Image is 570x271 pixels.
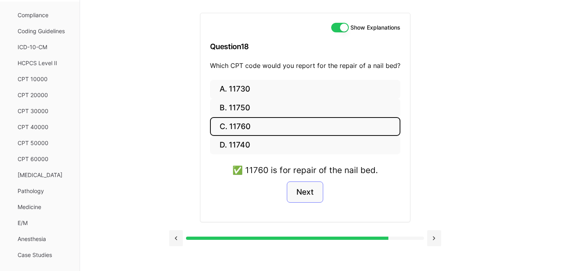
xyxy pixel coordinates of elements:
label: Show Explanations [350,25,400,30]
p: Which CPT code would you report for the repair of a nail bed? [210,61,400,70]
span: [MEDICAL_DATA] [18,171,73,179]
span: Medicine [18,203,73,211]
button: CPT 50000 [14,137,76,149]
span: CPT 50000 [18,139,73,147]
button: ICD-10-CM [14,41,76,54]
span: Coding Guidelines [18,27,73,35]
span: Anesthesia [18,235,73,243]
button: E/M [14,217,76,229]
button: A. 11730 [210,80,400,99]
span: Case Studies [18,251,73,259]
button: HCPCS Level II [14,57,76,70]
button: [MEDICAL_DATA] [14,169,76,181]
button: B. 11750 [210,99,400,118]
div: ✅ 11760 is for repair of the nail bed. [232,164,378,176]
button: D. 11740 [210,136,400,155]
span: HCPCS Level II [18,59,73,67]
button: Case Studies [14,249,76,261]
span: CPT 30000 [18,107,73,115]
span: Compliance [18,11,73,19]
span: CPT 40000 [18,123,73,131]
button: CPT 30000 [14,105,76,118]
button: Anesthesia [14,233,76,245]
button: CPT 40000 [14,121,76,134]
button: CPT 60000 [14,153,76,165]
h3: Question 18 [210,35,400,58]
span: ICD-10-CM [18,43,73,51]
span: Pathology [18,187,73,195]
button: Compliance [14,9,76,22]
button: Coding Guidelines [14,25,76,38]
span: CPT 10000 [18,75,73,83]
span: CPT 20000 [18,91,73,99]
span: CPT 60000 [18,155,73,163]
button: Pathology [14,185,76,197]
span: E/M [18,219,73,227]
button: Next [287,181,323,203]
button: CPT 10000 [14,73,76,86]
button: C. 11760 [210,117,400,136]
button: Medicine [14,201,76,213]
button: CPT 20000 [14,89,76,102]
